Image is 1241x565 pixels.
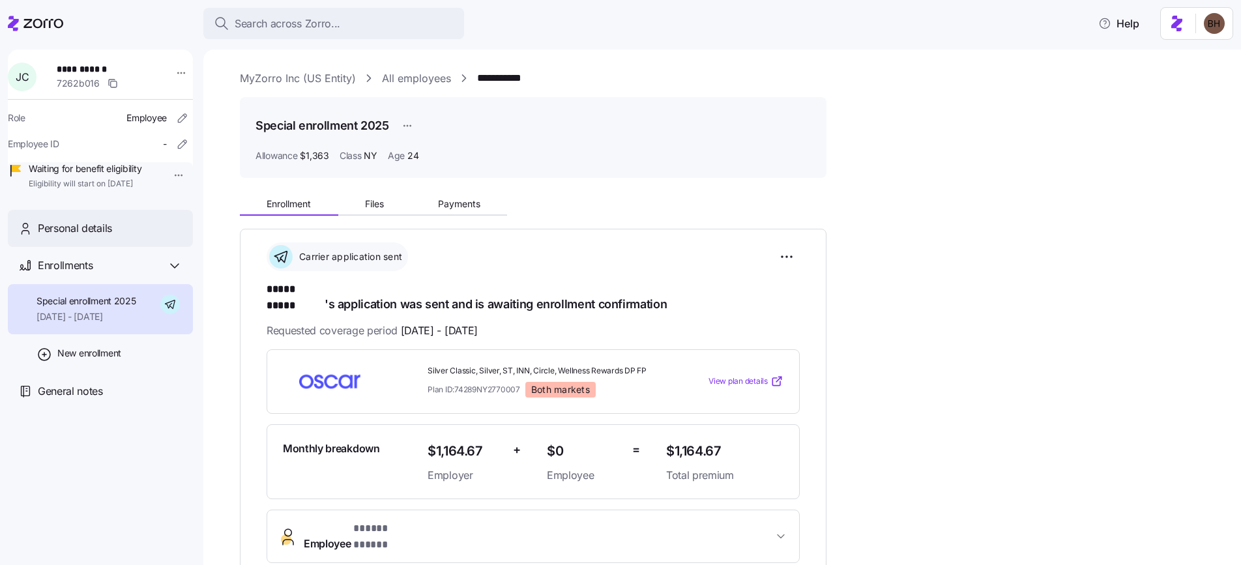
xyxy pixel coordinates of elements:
span: Requested coverage period [267,323,478,339]
span: Plan ID: 74289NY2770007 [428,384,520,395]
span: Payments [438,199,480,209]
span: + [513,441,521,459]
h1: 's application was sent and is awaiting enrollment confirmation [267,282,800,312]
span: Eligibility will start on [DATE] [29,179,141,190]
span: Employee [304,521,417,552]
span: NY [364,149,377,162]
span: Allowance [255,149,297,162]
span: Class [340,149,362,162]
span: = [632,441,640,459]
span: Help [1098,16,1139,31]
span: Total premium [666,467,783,484]
span: $1,164.67 [428,441,503,462]
a: View plan details [708,375,783,388]
span: Personal details [38,220,112,237]
span: $1,363 [300,149,328,162]
span: Employee [126,111,167,124]
button: Search across Zorro... [203,8,464,39]
a: MyZorro Inc (US Entity) [240,70,356,87]
span: Monthly breakdown [283,441,380,457]
span: Silver Classic, Silver, ST, INN, Circle, Wellness Rewards DP FP [428,366,656,377]
span: $1,164.67 [666,441,783,462]
h1: Special enrollment 2025 [255,117,389,134]
span: Waiting for benefit eligibility [29,162,141,175]
span: General notes [38,383,103,399]
button: Help [1088,10,1150,36]
span: 7262b016 [57,77,100,90]
span: Carrier application sent [295,250,402,263]
span: - [163,138,167,151]
span: Both markets [531,384,590,396]
img: c3c218ad70e66eeb89914ccc98a2927c [1204,13,1225,34]
span: Special enrollment 2025 [36,295,136,308]
span: Age [388,149,405,162]
span: Role [8,111,25,124]
span: Employee ID [8,138,59,151]
img: Oscar [283,366,377,396]
span: 24 [407,149,418,162]
span: $0 [547,441,622,462]
span: J C [16,72,29,82]
span: Employer [428,467,503,484]
span: Files [365,199,384,209]
span: New enrollment [57,347,121,360]
span: View plan details [708,375,768,388]
span: [DATE] - [DATE] [401,323,478,339]
span: Search across Zorro... [235,16,340,32]
span: Employee [547,467,622,484]
span: Enrollments [38,257,93,274]
a: All employees [382,70,451,87]
span: Enrollment [267,199,311,209]
span: [DATE] - [DATE] [36,310,136,323]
